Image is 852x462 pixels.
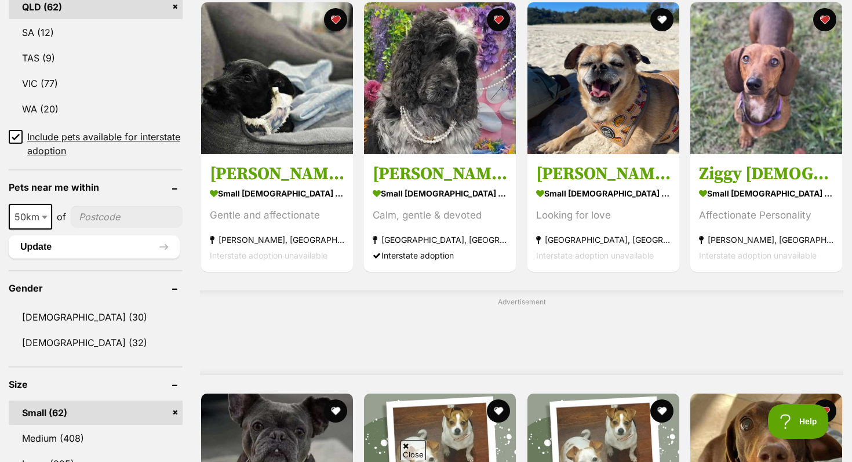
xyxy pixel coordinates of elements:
a: Include pets available for interstate adoption [9,130,183,158]
strong: small [DEMOGRAPHIC_DATA] Dog [536,185,671,202]
div: Calm, gentle & devoted [373,208,507,223]
button: favourite [324,8,347,31]
span: Interstate adoption unavailable [699,250,817,260]
div: Gentle and affectionate [210,208,344,223]
div: Looking for love [536,208,671,223]
strong: small [DEMOGRAPHIC_DATA] Dog [373,185,507,202]
input: postcode [71,206,183,228]
a: Medium (408) [9,426,183,450]
button: favourite [813,399,836,423]
span: 50km [9,204,52,230]
span: 50km [10,209,51,225]
button: favourite [487,399,511,423]
h3: [PERSON_NAME] [536,163,671,185]
strong: small [DEMOGRAPHIC_DATA] Dog [210,185,344,202]
button: Update [9,235,180,259]
strong: [PERSON_NAME], [GEOGRAPHIC_DATA] [699,232,833,248]
span: Interstate adoption unavailable [210,250,327,260]
header: Pets near me within [9,182,183,192]
a: [PERSON_NAME] small [DEMOGRAPHIC_DATA] Dog Gentle and affectionate [PERSON_NAME], [GEOGRAPHIC_DAT... [201,154,353,272]
a: Ziggy [DEMOGRAPHIC_DATA] small [DEMOGRAPHIC_DATA] Dog Affectionate Personality [PERSON_NAME], [GE... [690,154,842,272]
span: Interstate adoption unavailable [536,250,654,260]
a: [DEMOGRAPHIC_DATA] (32) [9,330,183,355]
a: SA (12) [9,20,183,45]
img: Ziggy Female - Dachshund (Miniature Smooth Haired) Dog [690,2,842,154]
button: favourite [650,8,673,31]
div: Interstate adoption [373,248,507,263]
a: WA (20) [9,97,183,121]
img: Lucy - Pug x Chihuahua Dog [527,2,679,154]
span: Close [400,440,426,460]
header: Size [9,379,183,390]
button: favourite [324,399,347,423]
button: favourite [650,399,673,423]
strong: [GEOGRAPHIC_DATA], [GEOGRAPHIC_DATA] [373,232,507,248]
h3: [PERSON_NAME] [210,163,344,185]
a: [PERSON_NAME] small [DEMOGRAPHIC_DATA] Dog Calm, gentle & devoted [GEOGRAPHIC_DATA], [GEOGRAPHIC_... [364,154,516,272]
span: of [57,210,66,224]
iframe: Help Scout Beacon - Open [768,404,829,439]
a: [PERSON_NAME] small [DEMOGRAPHIC_DATA] Dog Looking for love [GEOGRAPHIC_DATA], [GEOGRAPHIC_DATA] ... [527,154,679,272]
img: Minnie - Dachshund (Miniature) Dog [201,2,353,154]
div: Affectionate Personality [699,208,833,223]
button: favourite [813,8,836,31]
strong: [PERSON_NAME], [GEOGRAPHIC_DATA] [210,232,344,248]
strong: [GEOGRAPHIC_DATA], [GEOGRAPHIC_DATA] [536,232,671,248]
a: [DEMOGRAPHIC_DATA] (30) [9,305,183,329]
h3: [PERSON_NAME] [373,163,507,185]
a: Small (62) [9,401,183,425]
header: Gender [9,283,183,293]
a: TAS (9) [9,46,183,70]
button: favourite [487,8,511,31]
span: Include pets available for interstate adoption [27,130,183,158]
img: Sadie - Cocker Spaniel Dog [364,2,516,154]
h3: Ziggy [DEMOGRAPHIC_DATA] [699,163,833,185]
strong: small [DEMOGRAPHIC_DATA] Dog [699,185,833,202]
div: Advertisement [200,290,843,375]
a: VIC (77) [9,71,183,96]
